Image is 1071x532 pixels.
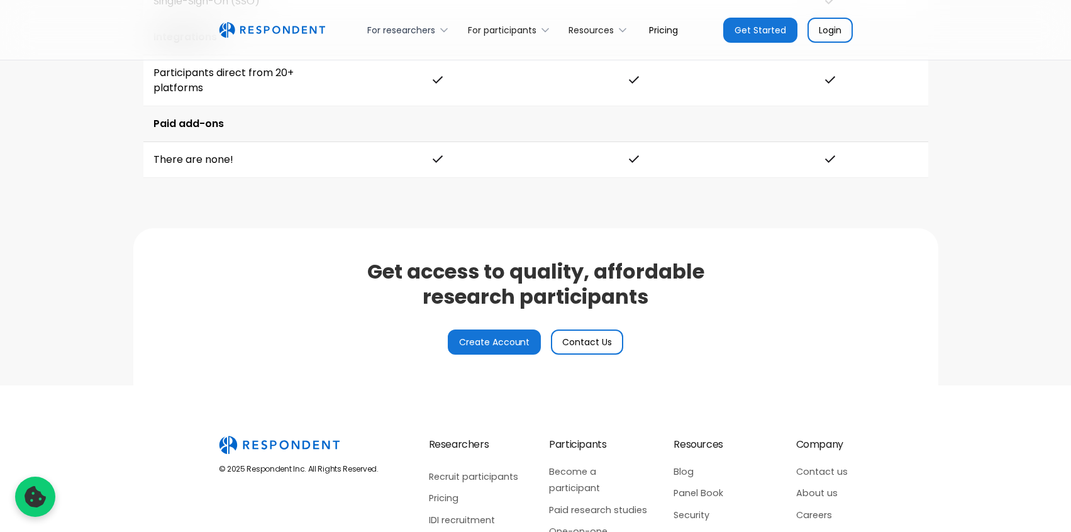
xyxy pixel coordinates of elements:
div: Resources [562,15,639,45]
a: Login [807,18,853,43]
div: For participants [468,24,536,36]
a: Recruit participants [429,468,524,485]
a: About us [796,485,853,501]
a: Paid research studies [549,502,648,518]
div: Company [796,436,843,453]
a: Get Started [723,18,797,43]
a: Contact us [796,463,853,480]
a: Pricing [639,15,688,45]
div: Resources [569,24,614,36]
div: © 2025 Respondent Inc. All Rights Reserved. [219,464,379,474]
img: Untitled UI logotext [219,22,325,38]
div: Participants [549,436,606,453]
div: For participants [460,15,561,45]
div: Resources [674,436,723,453]
a: Security [674,507,770,523]
a: Pricing [429,490,524,506]
a: Contact Us [551,330,623,355]
td: Paid add-ons [143,106,928,142]
a: home [219,22,325,38]
div: For researchers [367,24,435,36]
td: There are none! [143,142,340,178]
div: Researchers [429,436,524,453]
td: Participants direct from 20+ platforms [143,55,340,106]
h2: Get access to quality, affordable research participants [367,259,704,309]
a: Careers [796,507,853,523]
a: Blog [674,463,770,480]
a: IDI recruitment [429,512,524,528]
a: Panel Book [674,485,770,501]
a: Become a participant [549,463,648,497]
a: Create Account [448,330,541,355]
div: For researchers [360,15,460,45]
